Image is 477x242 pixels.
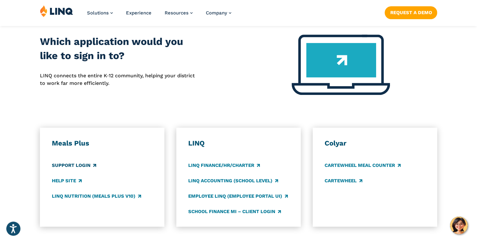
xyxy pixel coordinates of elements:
a: CARTEWHEEL [325,177,362,184]
a: Support Login [52,162,96,169]
a: LINQ Finance/HR/Charter [188,162,260,169]
button: Hello, have a question? Let’s chat. [450,217,468,234]
nav: Button Navigation [385,5,437,19]
h2: Which application would you like to sign in to? [40,35,199,63]
a: Help Site [52,177,82,184]
span: Resources [165,10,189,16]
a: School Finance MI – Client Login [188,208,281,215]
a: CARTEWHEEL Meal Counter [325,162,401,169]
h3: Meals Plus [52,139,152,148]
a: Experience [126,10,151,16]
a: Company [206,10,231,16]
h3: Colyar [325,139,425,148]
a: Employee LINQ (Employee Portal UI) [188,193,288,200]
span: Company [206,10,227,16]
a: Solutions [87,10,113,16]
nav: Primary Navigation [87,5,231,26]
span: Solutions [87,10,109,16]
a: LINQ Nutrition (Meals Plus v10) [52,193,141,200]
h3: LINQ [188,139,289,148]
a: LINQ Accounting (school level) [188,177,278,184]
img: LINQ | K‑12 Software [40,5,73,17]
a: Request a Demo [385,6,437,19]
a: Resources [165,10,193,16]
p: LINQ connects the entire K‑12 community, helping your district to work far more efficiently. [40,72,199,87]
